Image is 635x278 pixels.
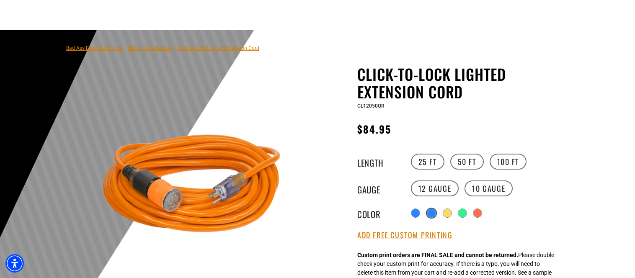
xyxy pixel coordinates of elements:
nav: breadcrumbs [66,43,259,53]
strong: Custom print orders are FINAL SALE and cannot be returned. [357,252,518,258]
label: 25 FT [411,154,444,170]
label: 10 Gauge [465,180,513,196]
span: $84.95 [357,121,391,136]
label: 12 Gauge [411,180,459,196]
label: 50 FT [450,154,484,170]
a: Return to Collection [128,45,172,51]
h1: Click-to-Lock Lighted Extension Cord [357,65,563,100]
div: Accessibility Menu [5,254,24,273]
span: › [124,45,126,51]
legend: Gauge [357,183,399,194]
legend: Color [357,208,399,219]
legend: Length [357,156,399,167]
label: 100 FT [490,154,527,170]
a: Bad Ass Extension Cords [66,45,123,51]
span: CL12050OR [357,103,385,109]
span: Click-to-Lock Lighted Extension Cord [177,45,259,51]
span: › [174,45,176,51]
button: Add Free Custom Printing [357,231,452,240]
